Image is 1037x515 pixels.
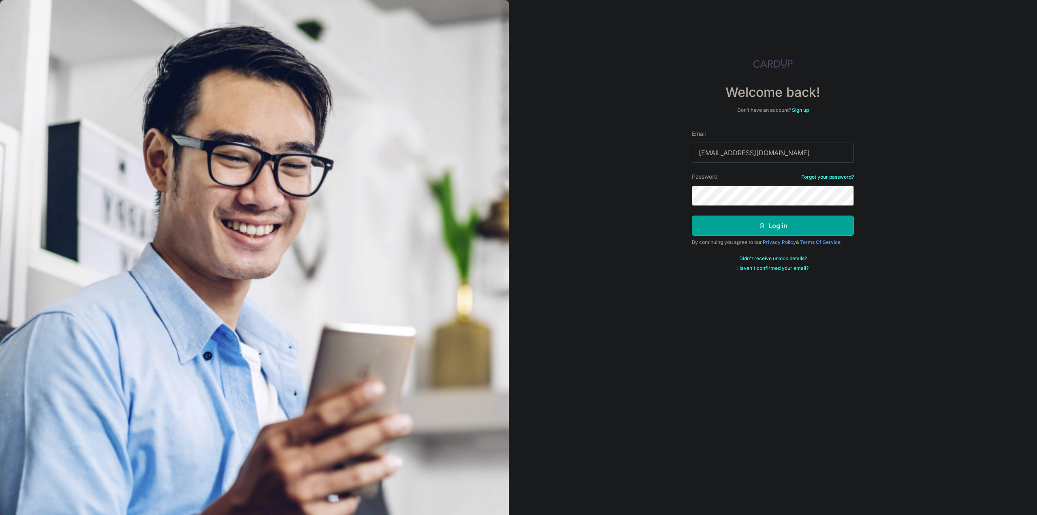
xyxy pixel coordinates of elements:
[692,216,854,236] button: Log in
[692,84,854,100] h4: Welcome back!
[692,130,706,138] label: Email
[737,265,809,271] a: Haven't confirmed your email?
[692,173,718,181] label: Password
[692,239,854,246] div: By continuing you agree to our &
[753,58,793,68] img: CardUp Logo
[801,174,854,180] a: Forgot your password?
[792,107,809,113] a: Sign up
[800,239,841,245] a: Terms Of Service
[692,107,854,113] div: Don’t have an account?
[739,255,807,262] a: Didn't receive unlock details?
[763,239,796,245] a: Privacy Policy
[692,143,854,163] input: Enter your Email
